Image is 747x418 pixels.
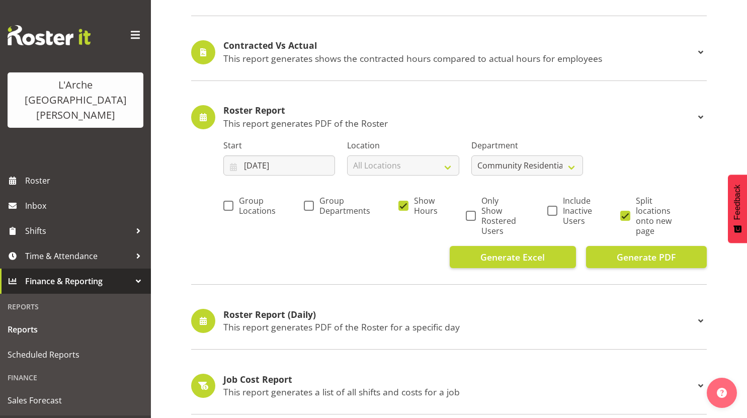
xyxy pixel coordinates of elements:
[223,41,695,51] h4: Contracted Vs Actual
[630,196,679,236] span: Split locations onto new page
[233,196,276,216] span: Group Locations
[191,374,707,398] div: Job Cost Report This report generates a list of all shifts and costs for a job
[314,196,370,216] span: Group Departments
[223,106,695,116] h4: Roster Report
[223,118,695,129] p: This report generates PDF of the Roster
[8,347,143,362] span: Scheduled Reports
[557,196,592,226] span: Include Inactive Users
[586,246,707,268] button: Generate PDF
[450,246,576,268] button: Generate Excel
[728,175,747,243] button: Feedback - Show survey
[3,388,148,413] a: Sales Forecast
[223,375,695,385] h4: Job Cost Report
[3,296,148,317] div: Reports
[18,77,133,123] div: L'Arche [GEOGRAPHIC_DATA][PERSON_NAME]
[717,388,727,398] img: help-xxl-2.png
[223,139,335,151] label: Start
[223,321,695,332] p: This report generates PDF of the Roster for a specific day
[476,196,519,236] span: Only Show Rostered Users
[25,198,146,213] span: Inbox
[8,322,143,337] span: Reports
[3,317,148,342] a: Reports
[223,310,695,320] h4: Roster Report (Daily)
[223,386,695,397] p: This report generates a list of all shifts and costs for a job
[191,105,707,129] div: Roster Report This report generates PDF of the Roster
[408,196,438,216] span: Show Hours
[191,309,707,333] div: Roster Report (Daily) This report generates PDF of the Roster for a specific day
[8,393,143,408] span: Sales Forecast
[25,248,131,264] span: Time & Attendance
[617,250,676,264] span: Generate PDF
[25,173,146,188] span: Roster
[191,40,707,64] div: Contracted Vs Actual This report generates shows the contracted hours compared to actual hours fo...
[8,25,91,45] img: Rosterit website logo
[223,53,695,64] p: This report generates shows the contracted hours compared to actual hours for employees
[471,139,583,151] label: Department
[25,274,131,289] span: Finance & Reporting
[3,342,148,367] a: Scheduled Reports
[3,367,148,388] div: Finance
[223,155,335,176] input: Click to select...
[733,185,742,220] span: Feedback
[25,223,131,238] span: Shifts
[480,250,545,264] span: Generate Excel
[347,139,459,151] label: Location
